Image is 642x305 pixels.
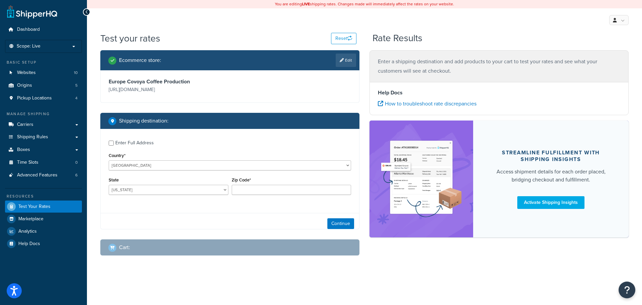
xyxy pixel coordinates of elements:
[17,172,58,178] span: Advanced Features
[17,95,52,101] span: Pickup Locations
[336,54,356,67] a: Edit
[109,177,119,182] label: State
[378,89,620,97] h4: Help Docs
[17,160,38,165] span: Time Slots
[17,44,40,49] span: Scope: Live
[18,216,43,222] span: Marketplace
[5,92,82,104] a: Pickup Locations4
[5,60,82,65] div: Basic Setup
[5,119,82,131] a: Carriers
[115,138,154,148] div: Enter Full Address
[74,70,78,76] span: 10
[5,194,82,199] div: Resources
[75,83,78,88] span: 5
[5,92,82,104] li: Pickup Locations
[17,70,36,76] span: Websites
[619,282,635,298] button: Open Resource Center
[489,168,613,184] div: Access shipment details for each order placed, bridging checkout and fulfillment.
[5,156,82,169] a: Time Slots0
[302,1,310,7] b: LIVE
[18,229,37,234] span: Analytics
[75,160,78,165] span: 0
[17,83,32,88] span: Origins
[327,218,354,229] button: Continue
[378,100,476,107] a: How to troubleshoot rate discrepancies
[5,225,82,237] a: Analytics
[109,85,228,94] p: [URL][DOMAIN_NAME]
[109,141,114,146] input: Enter Full Address
[232,177,251,182] label: Zip Code*
[5,169,82,181] a: Advanced Features6
[331,33,356,44] button: Reset
[18,204,50,210] span: Test Your Rates
[17,122,33,128] span: Carriers
[517,196,584,209] a: Activate Shipping Insights
[5,67,82,79] a: Websites10
[5,144,82,156] a: Boxes
[5,79,82,92] li: Origins
[5,79,82,92] a: Origins5
[5,238,82,250] a: Help Docs
[489,149,613,163] div: Streamline Fulfillment with Shipping Insights
[5,131,82,143] a: Shipping Rules
[380,131,463,227] img: feature-image-si-e24932ea9b9fcd0ff835db86be1ff8d589347e8876e1638d903ea230a36726be.png
[109,153,125,158] label: Country*
[5,67,82,79] li: Websites
[5,23,82,36] a: Dashboard
[5,213,82,225] a: Marketplace
[119,244,130,250] h2: Cart :
[5,111,82,117] div: Manage Shipping
[5,156,82,169] li: Time Slots
[75,172,78,178] span: 6
[17,147,30,153] span: Boxes
[378,57,620,76] p: Enter a shipping destination and add products to your cart to test your rates and see what your c...
[17,134,48,140] span: Shipping Rules
[5,201,82,213] a: Test Your Rates
[75,95,78,101] span: 4
[100,32,160,45] h1: Test your rates
[17,27,40,32] span: Dashboard
[18,241,40,247] span: Help Docs
[119,118,169,124] h2: Shipping destination :
[119,57,161,63] h2: Ecommerce store :
[5,169,82,181] li: Advanced Features
[109,78,228,85] h3: Europe Covoya Coffee Production
[372,33,422,44] h2: Rate Results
